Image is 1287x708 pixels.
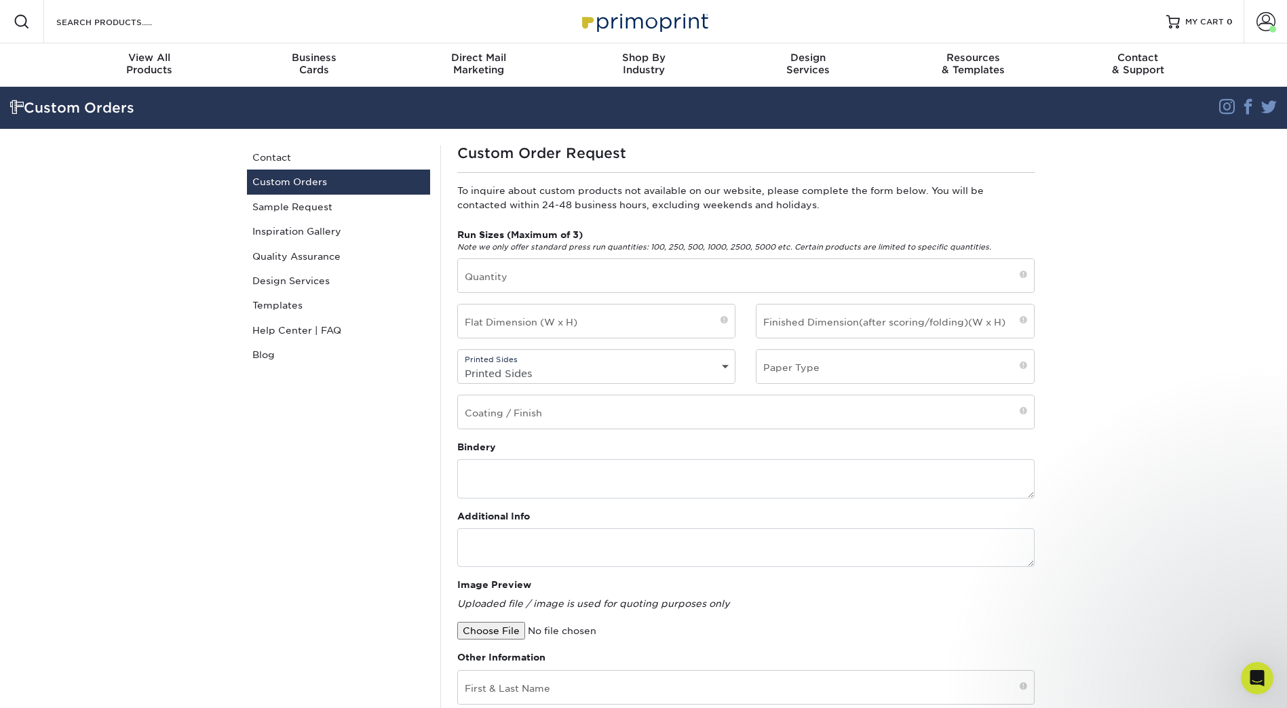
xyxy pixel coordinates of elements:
[1227,17,1233,26] span: 0
[247,145,430,170] a: Contact
[457,579,531,590] strong: Image Preview
[247,219,430,243] a: Inspiration Gallery
[55,14,187,30] input: SEARCH PRODUCTS.....
[891,43,1056,87] a: Resources& Templates
[247,244,430,269] a: Quality Assurance
[247,170,430,194] a: Custom Orders
[231,43,396,87] a: BusinessCards
[726,52,891,64] span: Design
[457,184,1035,212] p: To inquire about custom products not available on our website, please complete the form below. Yo...
[1056,52,1221,64] span: Contact
[726,52,891,76] div: Services
[3,667,115,703] iframe: Google Customer Reviews
[396,52,561,64] span: Direct Mail
[457,441,496,452] strong: Bindery
[247,342,430,367] a: Blog
[457,229,583,240] strong: Run Sizes (Maximum of 3)
[457,145,1035,161] h1: Custom Order Request
[1056,52,1221,76] div: & Support
[561,52,726,76] div: Industry
[396,43,561,87] a: Direct MailMarketing
[396,52,561,76] div: Marketing
[457,652,545,663] strong: Other Information
[561,52,726,64] span: Shop By
[891,52,1056,64] span: Resources
[247,318,430,342] a: Help Center | FAQ
[247,195,430,219] a: Sample Request
[231,52,396,64] span: Business
[457,243,991,252] em: Note we only offer standard press run quantities: 100, 250, 500, 1000, 2500, 5000 etc. Certain pr...
[67,52,232,64] span: View All
[231,52,396,76] div: Cards
[576,7,712,36] img: Primoprint
[457,598,729,609] em: Uploaded file / image is used for quoting purposes only
[457,511,530,522] strong: Additional Info
[726,43,891,87] a: DesignServices
[1185,16,1224,28] span: MY CART
[67,43,232,87] a: View AllProducts
[67,52,232,76] div: Products
[1056,43,1221,87] a: Contact& Support
[247,269,430,293] a: Design Services
[891,52,1056,76] div: & Templates
[247,293,430,317] a: Templates
[561,43,726,87] a: Shop ByIndustry
[1241,662,1273,694] iframe: Intercom live chat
